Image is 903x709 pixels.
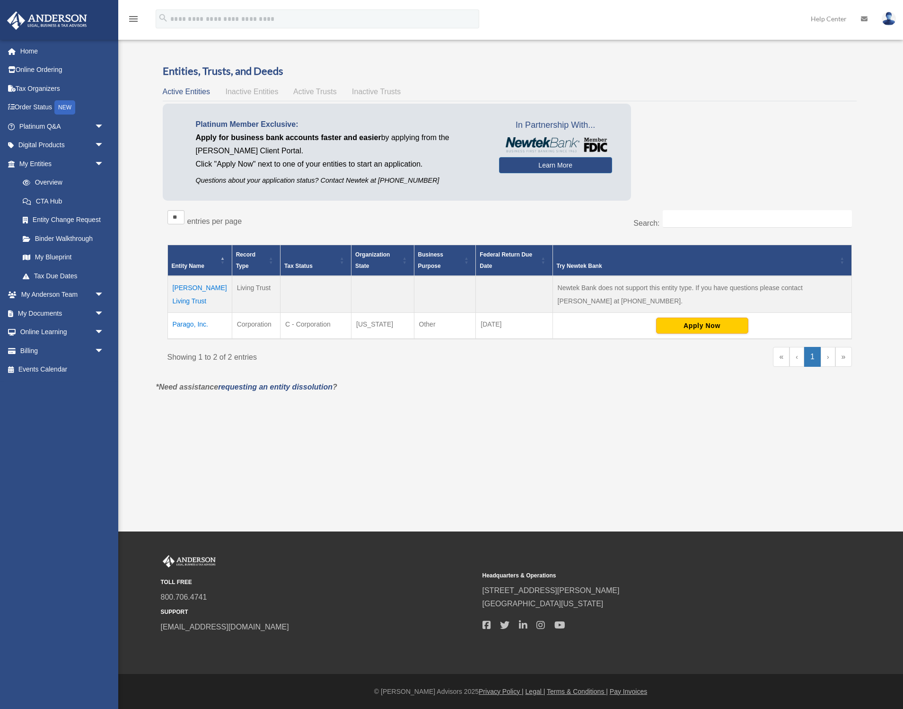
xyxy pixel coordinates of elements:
[610,688,647,695] a: Pay Invoices
[7,285,118,304] a: My Anderson Teamarrow_drop_down
[158,13,168,23] i: search
[552,245,851,276] th: Try Newtek Bank : Activate to sort
[196,175,485,186] p: Questions about your application status? Contact Newtek at [PHONE_NUMBER]
[355,251,390,269] span: Organization State
[499,157,612,173] a: Learn More
[13,192,114,211] a: CTA Hub
[167,245,232,276] th: Entity Name: Activate to invert sorting
[95,285,114,305] span: arrow_drop_down
[232,313,280,339] td: Corporation
[95,304,114,323] span: arrow_drop_down
[196,131,485,158] p: by applying from the [PERSON_NAME] Client Portal.
[161,623,289,631] a: [EMAIL_ADDRESS][DOMAIN_NAME]
[352,88,401,96] span: Inactive Trusts
[773,347,789,367] a: First
[167,276,232,313] td: [PERSON_NAME] Living Trust
[7,117,118,136] a: Platinum Q&Aarrow_drop_down
[13,229,114,248] a: Binder Walkthrough
[482,571,798,581] small: Headquarters & Operations
[118,686,903,698] div: © [PERSON_NAME] Advisors 2025
[163,64,857,79] h3: Entities, Trusts, and Deeds
[163,88,210,96] span: Active Entities
[13,173,109,192] a: Overview
[187,217,242,225] label: entries per page
[480,251,532,269] span: Federal Return Due Date
[196,118,485,131] p: Platinum Member Exclusive:
[13,211,114,230] a: Entity Change Request
[161,593,207,601] a: 800.706.4741
[547,688,608,695] a: Terms & Conditions |
[281,313,351,339] td: C - Corporation
[284,263,313,269] span: Tax Status
[7,42,118,61] a: Home
[656,318,748,334] button: Apply Now
[414,313,476,339] td: Other
[482,600,604,608] a: [GEOGRAPHIC_DATA][US_STATE]
[128,13,139,25] i: menu
[804,347,821,367] a: 1
[167,347,503,364] div: Showing 1 to 2 of 2 entries
[557,260,837,272] div: Try Newtek Bank
[161,607,476,617] small: SUPPORT
[7,304,118,323] a: My Documentsarrow_drop_down
[552,276,851,313] td: Newtek Bank does not support this entity type. If you have questions please contact [PERSON_NAME]...
[504,137,607,152] img: NewtekBankLogoSM.png
[225,88,278,96] span: Inactive Entities
[476,245,552,276] th: Federal Return Due Date: Activate to sort
[54,100,75,115] div: NEW
[7,341,118,360] a: Billingarrow_drop_down
[167,313,232,339] td: Parago, Inc.
[13,266,114,285] a: Tax Due Dates
[821,347,835,367] a: Next
[95,117,114,136] span: arrow_drop_down
[7,323,118,342] a: Online Learningarrow_drop_down
[7,98,118,117] a: Order StatusNEW
[7,136,118,155] a: Digital Productsarrow_drop_down
[172,263,204,269] span: Entity Name
[7,61,118,80] a: Online Ordering
[95,154,114,174] span: arrow_drop_down
[196,133,381,142] span: Apply for business bank accounts faster and easier
[789,347,804,367] a: Previous
[418,251,443,269] span: Business Purpose
[479,688,524,695] a: Privacy Policy |
[414,245,476,276] th: Business Purpose: Activate to sort
[476,313,552,339] td: [DATE]
[232,276,280,313] td: Living Trust
[351,313,414,339] td: [US_STATE]
[882,12,896,26] img: User Pic
[156,383,337,391] em: *Need assistance ?
[7,154,114,173] a: My Entitiesarrow_drop_down
[218,383,333,391] a: requesting an entity dissolution
[293,88,337,96] span: Active Trusts
[835,347,852,367] a: Last
[499,118,612,133] span: In Partnership With...
[281,245,351,276] th: Tax Status: Activate to sort
[95,136,114,155] span: arrow_drop_down
[95,323,114,342] span: arrow_drop_down
[232,245,280,276] th: Record Type: Activate to sort
[526,688,545,695] a: Legal |
[7,360,118,379] a: Events Calendar
[95,341,114,361] span: arrow_drop_down
[13,248,114,267] a: My Blueprint
[4,11,90,30] img: Anderson Advisors Platinum Portal
[236,251,255,269] span: Record Type
[196,158,485,171] p: Click "Apply Now" next to one of your entities to start an application.
[7,79,118,98] a: Tax Organizers
[351,245,414,276] th: Organization State: Activate to sort
[633,219,659,227] label: Search:
[161,577,476,587] small: TOLL FREE
[161,555,218,567] img: Anderson Advisors Platinum Portal
[482,586,620,594] a: [STREET_ADDRESS][PERSON_NAME]
[128,17,139,25] a: menu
